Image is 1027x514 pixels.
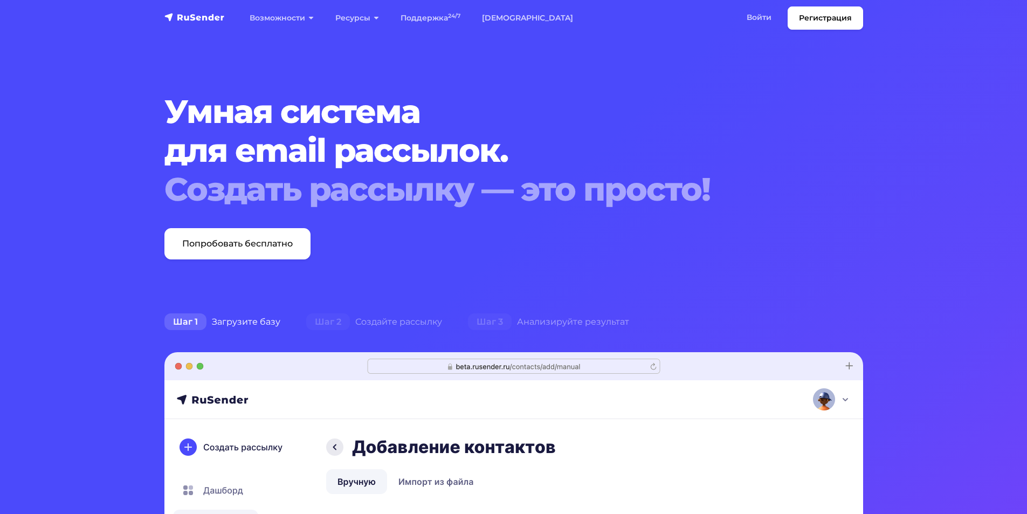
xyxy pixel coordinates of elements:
[788,6,863,30] a: Регистрация
[164,170,804,209] div: Создать рассылку — это просто!
[293,311,455,333] div: Создайте рассылку
[736,6,782,29] a: Войти
[306,313,350,331] span: Шаг 2
[325,7,390,29] a: Ресурсы
[448,12,460,19] sup: 24/7
[455,311,642,333] div: Анализируйте результат
[468,313,512,331] span: Шаг 3
[390,7,471,29] a: Поддержка24/7
[164,228,311,259] a: Попробовать бесплатно
[151,311,293,333] div: Загрузите базу
[164,313,206,331] span: Шаг 1
[471,7,584,29] a: [DEMOGRAPHIC_DATA]
[239,7,325,29] a: Возможности
[164,12,225,23] img: RuSender
[164,92,804,209] h1: Умная система для email рассылок.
